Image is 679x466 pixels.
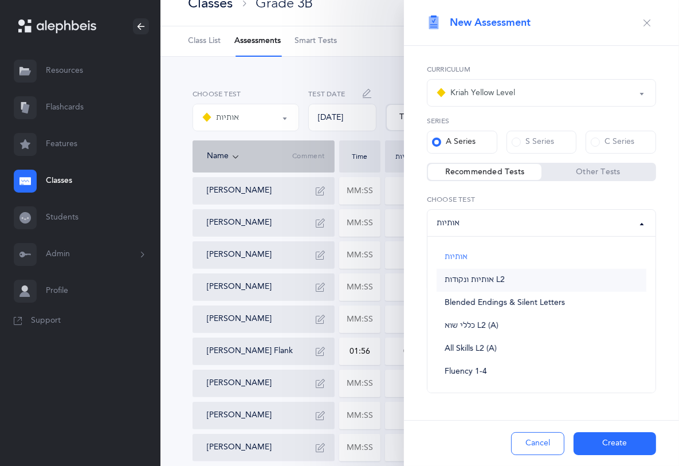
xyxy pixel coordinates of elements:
input: MM:SS [340,402,380,429]
div: אותיות [388,153,423,160]
button: [PERSON_NAME] [207,378,272,389]
input: MM:SS [340,242,380,268]
input: MM:SS [340,370,380,397]
div: אותיות [202,111,239,124]
div: Kriah Yellow Level [437,86,515,100]
span: Blended Endings & Silent Letters [445,298,565,308]
div: אותיות [437,217,460,229]
label: Series [427,116,656,126]
button: אותיות [193,104,299,131]
label: Choose test [193,89,299,99]
div: C Series [591,136,634,148]
span: Support [31,315,61,327]
span: Comment [292,152,325,161]
label: Choose test [427,194,656,205]
span: Fluency 1-4 [445,367,487,377]
button: Kriah Yellow Level [427,79,656,107]
input: MM:SS [340,434,380,461]
span: Smart Tests [295,36,337,47]
button: [PERSON_NAME] [207,442,272,453]
button: [PERSON_NAME] Flank [207,346,293,357]
button: Create [574,432,656,455]
button: [PERSON_NAME] [207,410,272,421]
div: Name [207,150,292,163]
button: Cancel [511,432,564,455]
button: אותיות [427,209,656,237]
label: Curriculum [427,64,656,75]
span: כללי שוא L2 (A) [445,321,499,331]
span: Class List [188,36,221,47]
button: [PERSON_NAME] [207,185,272,197]
input: MM:SS [340,178,380,204]
input: MM:SS [340,210,380,236]
button: [PERSON_NAME] [207,281,272,293]
div: [DATE] [308,104,376,131]
label: Test Date [308,89,376,99]
label: Other Tests [541,166,655,178]
input: MM:SS [340,274,380,300]
button: [PERSON_NAME] [207,314,272,325]
div: A Series [432,136,476,148]
button: [PERSON_NAME] [207,217,272,229]
button: [PERSON_NAME] [207,249,272,261]
span: All Skills L2 (A) [445,344,497,354]
label: Recommended Tests [428,166,541,178]
span: אותיות ונקודות L2 [445,275,505,285]
div: Time [342,153,378,160]
span: New Assessment [450,15,531,30]
input: MM:SS [340,306,380,332]
span: אותיות [445,252,468,263]
div: S Series [512,136,554,148]
input: MM:SS [340,338,380,365]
